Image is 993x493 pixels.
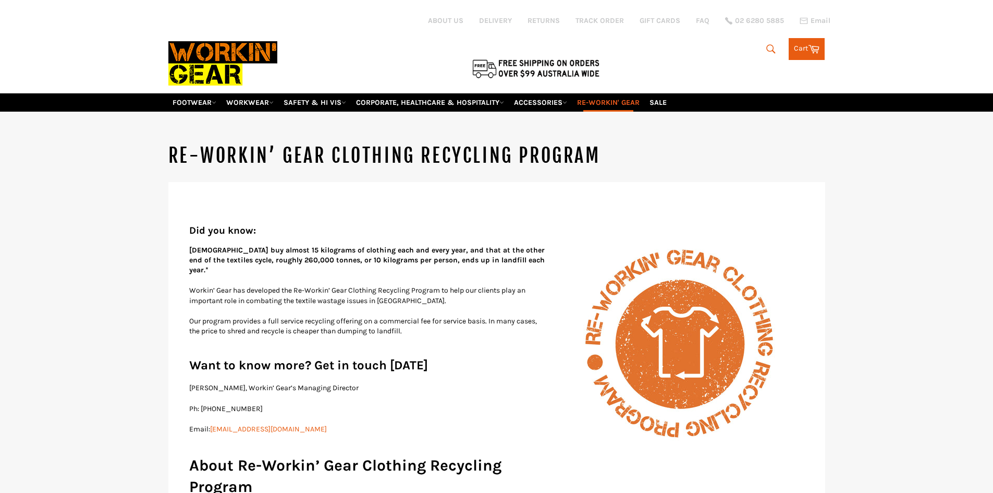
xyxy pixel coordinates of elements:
a: Cart [789,38,825,60]
img: Re-Workin' Gear - Clothing Recyvlnc Program [554,224,804,463]
strong: [DEMOGRAPHIC_DATA] buy almost 15 kilograms of clothing each and every year, and that at the other... [189,246,545,275]
h1: Re-Workin’ Gear Clothing Recycling Program [168,143,825,169]
span: Email [811,17,830,25]
h3: Want to know more? Get in touch [DATE] [189,357,804,374]
a: TRACK ORDER [575,16,624,26]
p: Workin’ Gear has developed the Re-Workin’ Gear Clothing Recycling Program to help our clients pla... [189,285,804,306]
a: ABOUT US [428,16,463,26]
a: 02 6280 5885 [725,17,784,25]
a: SAFETY & HI VIS [279,93,350,112]
a: RE-WORKIN' GEAR [573,93,644,112]
img: Workin Gear leaders in Workwear, Safety Boots, PPE, Uniforms. Australia's No.1 in Workwear [168,34,277,93]
p: Email: [189,424,804,434]
a: ACCESSORIES [510,93,571,112]
a: CORPORATE, HEALTHCARE & HOSPITALITY [352,93,508,112]
p: [PERSON_NAME], Workin’ Gear’s Managing Director [189,383,804,393]
a: WORKWEAR [222,93,278,112]
a: Email [800,17,830,25]
a: [EMAIL_ADDRESS][DOMAIN_NAME] [210,425,327,434]
a: RETURNS [528,16,560,26]
a: FAQ [696,16,709,26]
h2: Did you know: [189,224,804,237]
span: 02 6280 5885 [735,17,784,25]
a: FOOTWEAR [168,93,220,112]
a: SALE [645,93,671,112]
p: Ph: [PHONE_NUMBER] [189,404,804,414]
p: Our program provides a full service recycling offering on a commercial fee for service basis. In ... [189,316,804,336]
img: Flat $9.95 shipping Australia wide [471,57,601,79]
a: GIFT CARDS [640,16,680,26]
a: DELIVERY [479,16,512,26]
